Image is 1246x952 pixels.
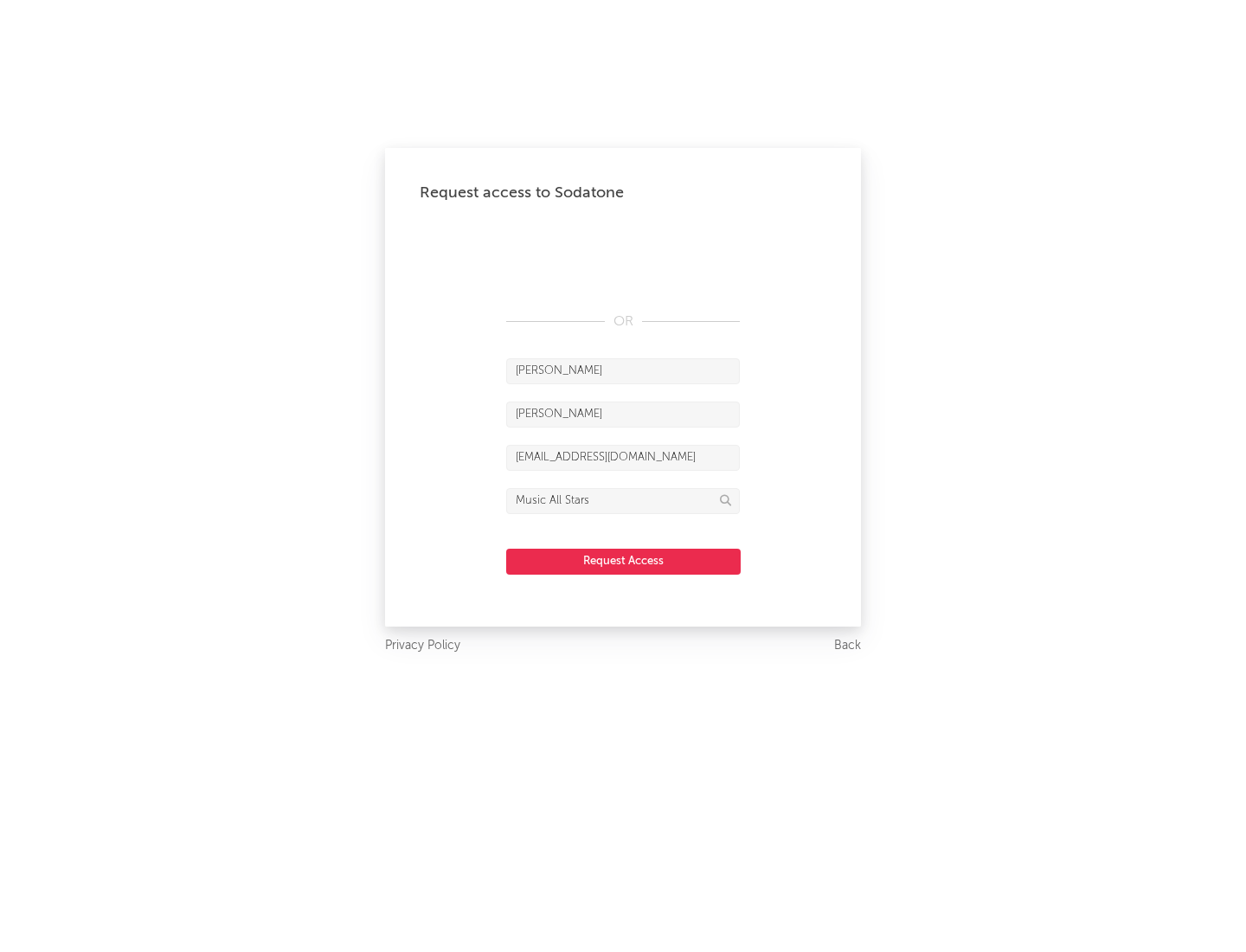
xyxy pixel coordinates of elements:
div: Request access to Sodatone [420,183,826,203]
input: Last Name [506,402,740,428]
button: Request Access [506,549,741,575]
a: Back [834,635,861,657]
input: Division [506,488,740,514]
input: Email [506,445,740,471]
a: Privacy Policy [385,635,460,657]
input: First Name [506,358,740,384]
div: OR [506,312,740,332]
